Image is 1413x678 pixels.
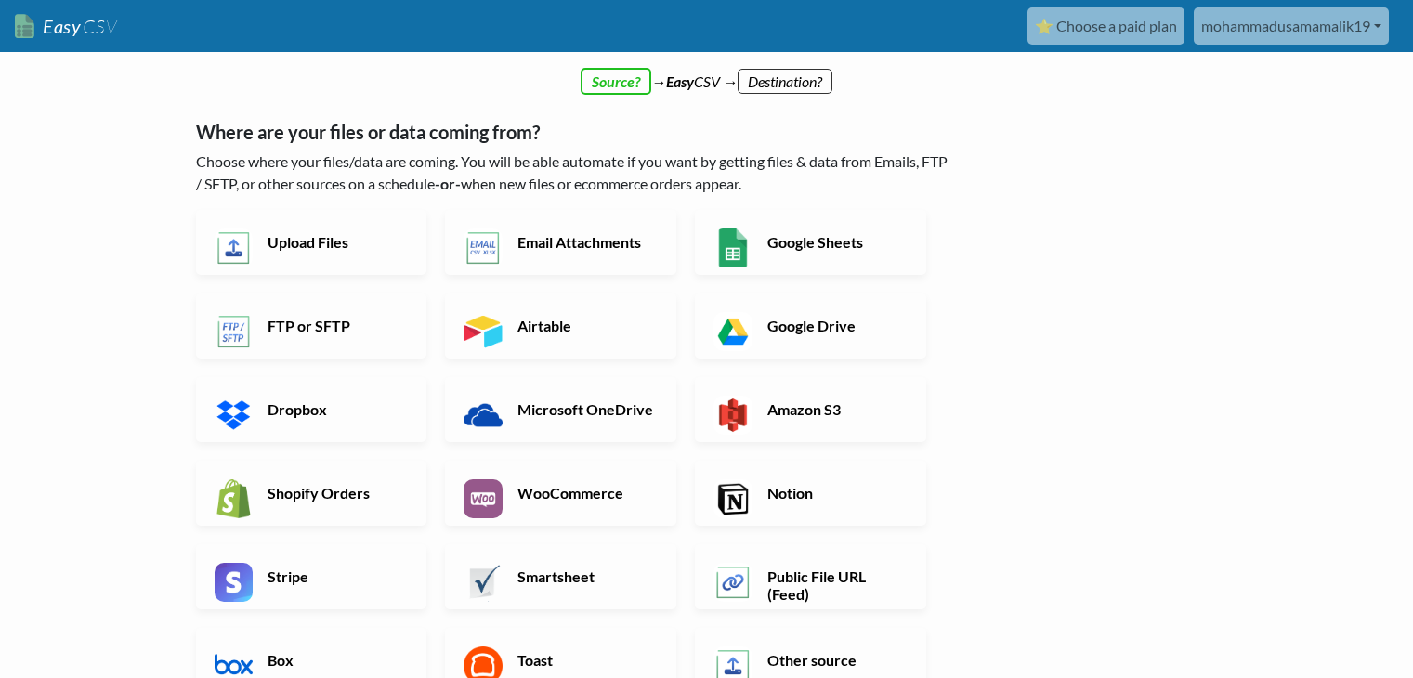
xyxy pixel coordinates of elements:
[263,651,409,669] h6: Box
[695,544,926,609] a: Public File URL (Feed)
[445,461,676,526] a: WooCommerce
[763,317,909,334] h6: Google Drive
[763,651,909,669] h6: Other source
[263,484,409,502] h6: Shopify Orders
[513,651,659,669] h6: Toast
[713,228,752,267] img: Google Sheets App & API
[513,317,659,334] h6: Airtable
[713,396,752,435] img: Amazon S3 App & API
[763,233,909,251] h6: Google Sheets
[763,484,909,502] h6: Notion
[713,563,752,602] img: Public File URL App & API
[445,544,676,609] a: Smartsheet
[464,479,503,518] img: WooCommerce App & API
[196,461,427,526] a: Shopify Orders
[513,484,659,502] h6: WooCommerce
[464,563,503,602] img: Smartsheet App & API
[695,377,926,442] a: Amazon S3
[215,228,254,267] img: Upload Files App & API
[196,293,427,359] a: FTP or SFTP
[695,293,926,359] a: Google Drive
[263,317,409,334] h6: FTP or SFTP
[215,312,254,351] img: FTP or SFTP App & API
[713,312,752,351] img: Google Drive App & API
[445,293,676,359] a: Airtable
[196,377,427,442] a: Dropbox
[1027,7,1184,45] a: ⭐ Choose a paid plan
[445,210,676,275] a: Email Attachments
[1194,7,1389,45] a: mohammadusamamalik19
[464,396,503,435] img: Microsoft OneDrive App & API
[513,400,659,418] h6: Microsoft OneDrive
[196,150,953,195] p: Choose where your files/data are coming. You will be able automate if you want by getting files &...
[215,479,254,518] img: Shopify App & API
[695,461,926,526] a: Notion
[513,567,659,585] h6: Smartsheet
[713,479,752,518] img: Notion App & API
[763,400,909,418] h6: Amazon S3
[263,567,409,585] h6: Stripe
[15,7,117,46] a: EasyCSV
[81,15,117,38] span: CSV
[177,52,1236,93] div: → CSV →
[435,175,461,192] b: -or-
[445,377,676,442] a: Microsoft OneDrive
[464,312,503,351] img: Airtable App & API
[215,563,254,602] img: Stripe App & API
[513,233,659,251] h6: Email Attachments
[196,210,427,275] a: Upload Files
[263,233,409,251] h6: Upload Files
[215,396,254,435] img: Dropbox App & API
[464,228,503,267] img: Email New CSV or XLSX File App & API
[695,210,926,275] a: Google Sheets
[763,567,909,603] h6: Public File URL (Feed)
[196,121,953,143] h5: Where are your files or data coming from?
[263,400,409,418] h6: Dropbox
[196,544,427,609] a: Stripe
